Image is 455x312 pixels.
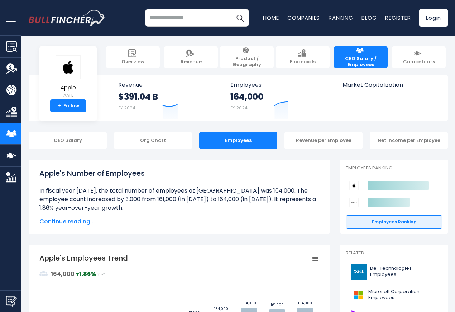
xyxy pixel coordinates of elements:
span: Apple [56,85,81,91]
strong: 164,000 [230,91,263,102]
a: Ranking [329,14,353,21]
strong: $391.04 B [118,91,158,102]
div: Employees [199,132,277,149]
li: In fiscal year [DATE], the total number of employees at [GEOGRAPHIC_DATA] was 164,000. The employ... [39,187,319,212]
a: CEO Salary / Employees [334,46,388,68]
img: Sony Group Corporation competitors logo [349,198,359,207]
a: Apple AAPL [55,55,81,100]
a: Register [385,14,411,21]
strong: + [57,103,61,109]
a: Financials [276,46,330,68]
a: Companies [287,14,320,21]
a: Overview [106,46,160,68]
img: MSFT logo [350,287,366,303]
button: Search [231,9,249,27]
div: Net Income per Employee [370,132,448,149]
span: Revenue [118,81,216,88]
span: Dell Technologies Employees [370,266,438,278]
a: Employees 164,000 FY 2024 [223,75,335,121]
img: DELL logo [350,264,368,280]
small: AAPL [56,92,81,99]
strong: 1.86% [79,270,96,278]
a: Market Capitalization [335,75,447,100]
span: Microsoft Corporation Employees [368,289,438,301]
a: Revenue [164,46,218,68]
span: Overview [121,59,144,65]
div: Revenue per Employee [284,132,363,149]
a: Product / Geography [220,46,274,68]
span: Employees [230,81,327,88]
a: +Follow [50,99,86,112]
div: CEO Salary [29,132,107,149]
span: Competitors [403,59,435,65]
a: Competitors [392,46,446,68]
strong: + [76,270,96,278]
span: CEO Salary / Employees [337,56,384,68]
a: Revenue $391.04 B FY 2024 [111,75,223,121]
a: Microsoft Corporation Employees [346,285,442,305]
a: Go to homepage [29,10,106,26]
h1: Apple's Number of Employees [39,168,319,179]
span: 2024 [97,273,105,277]
p: Employees Ranking [346,165,442,171]
text: 164,000 [298,301,312,306]
img: graph_employee_icon.svg [39,269,48,278]
text: 161,000 [271,302,284,308]
strong: 164,000 [51,270,75,278]
small: FY 2024 [230,105,248,111]
a: Blog [361,14,377,21]
span: Product / Geography [224,56,270,68]
span: Market Capitalization [343,81,440,88]
img: Apple competitors logo [349,181,359,190]
a: Dell Technologies Employees [346,262,442,282]
a: Home [263,14,279,21]
tspan: Apple's Employees Trend [39,253,128,263]
div: Org Chart [114,132,192,149]
p: Related [346,250,442,256]
span: Revenue [181,59,202,65]
text: 154,000 [214,306,228,312]
a: Employees Ranking [346,215,442,229]
img: bullfincher logo [29,10,106,26]
a: Login [419,9,448,27]
text: 164,000 [242,301,256,306]
span: Continue reading... [39,217,319,226]
small: FY 2024 [118,105,135,111]
span: Financials [290,59,316,65]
